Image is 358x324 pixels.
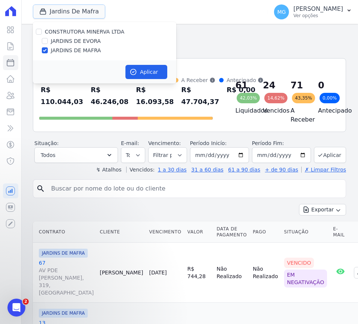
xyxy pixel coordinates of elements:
th: Situação [281,221,330,243]
div: R$ 0,00 [227,84,264,96]
h4: A Receber [290,106,306,124]
th: Data de Pagamento [214,221,250,243]
h4: Antecipado [318,106,334,115]
button: Aplicar [314,147,346,163]
th: E-mail [330,221,351,243]
button: Jardins De Mafra [33,4,105,19]
div: 43,35% [292,93,315,103]
button: Todos [34,147,118,163]
button: Exportar [299,204,346,216]
div: 61 [235,79,251,91]
h4: Vencidos [263,106,278,115]
div: R$ 16.093,58 [136,84,174,108]
a: 1 a 30 dias [158,167,187,173]
label: E-mail: [121,140,139,146]
label: Vencidos: [126,167,155,173]
p: Ver opções [293,13,343,19]
button: Aplicar [125,65,167,79]
a: [DATE] [149,270,166,276]
th: Contrato [33,221,97,243]
span: JARDINS DE MAFRA [39,249,88,258]
span: Todos [41,151,55,160]
p: [PERSON_NAME] [293,5,343,13]
td: [PERSON_NAME] [97,243,146,303]
span: AV PDE [PERSON_NAME], 319, [GEOGRAPHIC_DATA] [39,267,94,296]
div: 0 [318,79,334,91]
a: + de 90 dias [265,167,298,173]
div: A Receber [181,76,219,84]
span: 2 [23,299,29,305]
td: Não Realizado [250,243,281,303]
div: 14,62% [264,93,287,103]
div: Vencido [284,258,314,268]
input: Buscar por nome do lote ou do cliente [47,181,343,196]
div: R$ 110.044,03 [41,84,83,108]
a: 31 a 60 dias [191,167,223,173]
th: Cliente [97,221,146,243]
div: 42,03% [237,93,260,103]
a: ✗ Limpar Filtros [301,167,346,173]
div: 71 [290,79,306,91]
h2: Parcelas [33,30,346,43]
a: 67AV PDE [PERSON_NAME], 319, [GEOGRAPHIC_DATA] [39,259,94,296]
label: Vencimento: [148,140,181,146]
label: Período Inicío: [190,140,227,146]
iframe: Intercom live chat [7,299,25,317]
label: JARDINS DE MAFRA [51,47,101,54]
a: 61 a 90 dias [228,167,260,173]
th: Valor [184,221,214,243]
td: Não Realizado [214,243,250,303]
span: MG [277,9,286,15]
label: ↯ Atalhos [96,167,121,173]
button: MG [PERSON_NAME] Ver opções [268,1,358,22]
label: CONSTRUTORA MINERVA LTDA [45,29,124,35]
span: JARDINS DE MAFRA [39,309,88,318]
div: 0,00% [320,93,340,103]
div: Antecipado [227,76,264,84]
th: Vencimento [146,221,184,243]
h4: Liquidados [235,106,251,115]
div: Em negativação [284,270,327,287]
div: R$ 47.704,37 [181,84,219,108]
div: 24 [263,79,278,91]
th: Pago [250,221,281,243]
label: JARDINS DE EVORA [51,37,101,45]
i: search [36,184,45,193]
div: R$ 46.246,08 [91,84,128,108]
label: Situação: [34,140,59,146]
label: Período Fim: [252,139,311,147]
td: R$ 744,28 [184,243,214,303]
